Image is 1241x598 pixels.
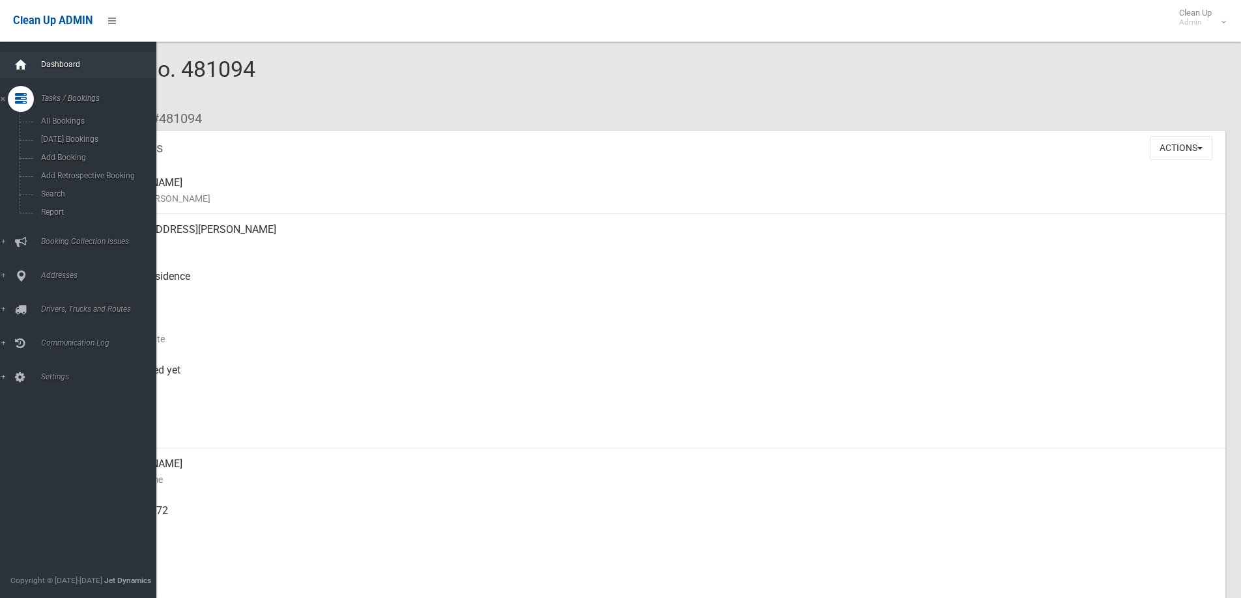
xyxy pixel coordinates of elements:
small: Zone [104,425,1215,441]
div: [STREET_ADDRESS][PERSON_NAME] [104,214,1215,261]
span: Add Retrospective Booking [37,171,155,180]
li: #481094 [142,107,202,131]
span: Copyright © [DATE]-[DATE] [10,576,102,585]
span: Settings [37,372,166,381]
span: All Bookings [37,116,155,126]
span: Booking Collection Issues [37,237,166,246]
strong: Jet Dynamics [104,576,151,585]
small: Name of [PERSON_NAME] [104,191,1215,206]
div: Front of Residence [104,261,1215,308]
span: Booking No. 481094 [57,56,255,107]
span: Search [37,189,155,198]
button: Actions [1150,136,1212,160]
div: [DATE] [104,401,1215,448]
span: Clean Up [1173,8,1225,27]
div: None given [104,542,1215,589]
span: Report [37,208,155,217]
small: Collected At [104,378,1215,394]
span: Tasks / Bookings [37,94,166,103]
span: Addresses [37,271,166,280]
div: [PERSON_NAME] [104,448,1215,495]
div: 0425 211 972 [104,495,1215,542]
div: [DATE] [104,308,1215,355]
small: Landline [104,565,1215,581]
span: Drivers, Trucks and Routes [37,305,166,314]
span: Clean Up ADMIN [13,14,93,27]
small: Contact Name [104,472,1215,487]
div: [PERSON_NAME] [104,167,1215,214]
small: Admin [1179,18,1212,27]
span: [DATE] Bookings [37,135,155,144]
small: Mobile [104,519,1215,534]
small: Pickup Point [104,284,1215,300]
span: Communication Log [37,338,166,347]
small: Collection Date [104,331,1215,347]
div: Not collected yet [104,355,1215,401]
span: Dashboard [37,60,166,69]
span: Add Booking [37,153,155,162]
small: Address [104,238,1215,253]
